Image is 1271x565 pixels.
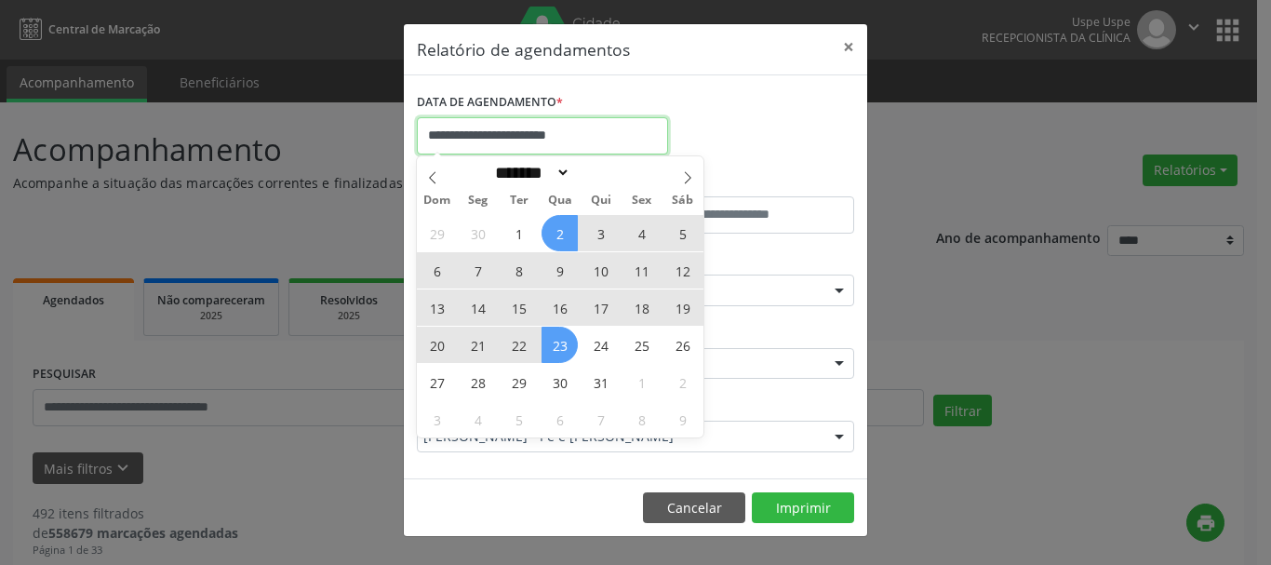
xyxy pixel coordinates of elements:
[830,24,867,70] button: Close
[752,492,854,524] button: Imprimir
[662,195,703,207] span: Sáb
[623,327,660,363] span: Julho 25, 2025
[417,37,630,61] h5: Relatório de agendamentos
[417,195,458,207] span: Dom
[582,252,619,289] span: Julho 10, 2025
[419,289,455,326] span: Julho 13, 2025
[542,327,578,363] span: Julho 23, 2025
[623,215,660,251] span: Julho 4, 2025
[501,364,537,400] span: Julho 29, 2025
[501,401,537,437] span: Agosto 5, 2025
[623,289,660,326] span: Julho 18, 2025
[640,168,854,196] label: ATÉ
[419,215,455,251] span: Junho 29, 2025
[622,195,662,207] span: Sex
[582,327,619,363] span: Julho 24, 2025
[623,252,660,289] span: Julho 11, 2025
[582,215,619,251] span: Julho 3, 2025
[460,289,496,326] span: Julho 14, 2025
[664,401,701,437] span: Agosto 9, 2025
[419,364,455,400] span: Julho 27, 2025
[499,195,540,207] span: Ter
[582,401,619,437] span: Agosto 7, 2025
[664,327,701,363] span: Julho 26, 2025
[664,364,701,400] span: Agosto 2, 2025
[664,215,701,251] span: Julho 5, 2025
[542,289,578,326] span: Julho 16, 2025
[419,252,455,289] span: Julho 6, 2025
[582,289,619,326] span: Julho 17, 2025
[460,327,496,363] span: Julho 21, 2025
[581,195,622,207] span: Qui
[501,327,537,363] span: Julho 22, 2025
[501,215,537,251] span: Julho 1, 2025
[643,492,745,524] button: Cancelar
[488,163,570,182] select: Month
[623,364,660,400] span: Agosto 1, 2025
[460,252,496,289] span: Julho 7, 2025
[664,252,701,289] span: Julho 12, 2025
[501,289,537,326] span: Julho 15, 2025
[419,327,455,363] span: Julho 20, 2025
[458,195,499,207] span: Seg
[542,401,578,437] span: Agosto 6, 2025
[501,252,537,289] span: Julho 8, 2025
[542,364,578,400] span: Julho 30, 2025
[542,215,578,251] span: Julho 2, 2025
[664,289,701,326] span: Julho 19, 2025
[540,195,581,207] span: Qua
[542,252,578,289] span: Julho 9, 2025
[460,401,496,437] span: Agosto 4, 2025
[419,401,455,437] span: Agosto 3, 2025
[623,401,660,437] span: Agosto 8, 2025
[460,215,496,251] span: Junho 30, 2025
[582,364,619,400] span: Julho 31, 2025
[460,364,496,400] span: Julho 28, 2025
[570,163,632,182] input: Year
[417,88,563,117] label: DATA DE AGENDAMENTO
